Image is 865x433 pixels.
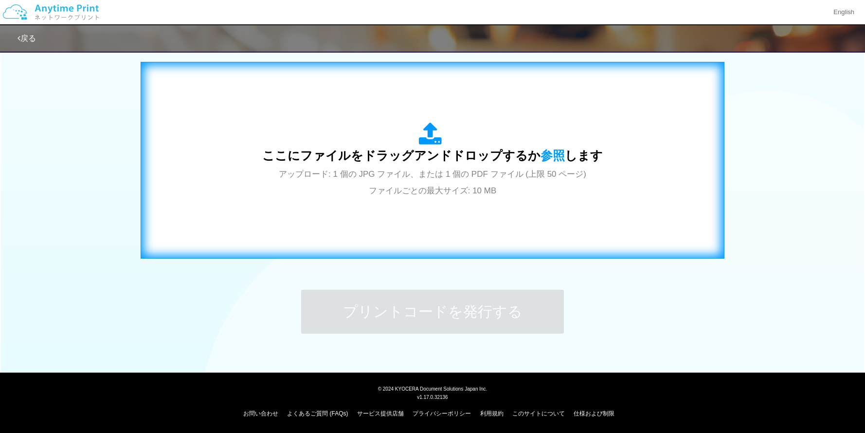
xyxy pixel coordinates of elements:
span: アップロード: 1 個の JPG ファイル、または 1 個の PDF ファイル (上限 50 ページ) ファイルごとの最大サイズ: 10 MB [279,169,586,195]
a: サービス提供店舗 [357,410,404,417]
a: 仕様および制限 [574,410,614,417]
a: このサイトについて [512,410,565,417]
span: 参照 [541,149,565,162]
a: 利用規約 [480,410,504,417]
a: よくあるご質問 (FAQs) [287,410,348,417]
a: 戻る [18,34,36,42]
button: プリントコードを発行する [301,290,564,334]
span: © 2024 KYOCERA Document Solutions Japan Inc. [378,385,487,392]
a: プライバシーポリシー [413,410,471,417]
span: v1.17.0.32136 [417,394,448,400]
a: お問い合わせ [243,410,278,417]
span: ここにファイルをドラッグアンドドロップするか します [262,149,603,162]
